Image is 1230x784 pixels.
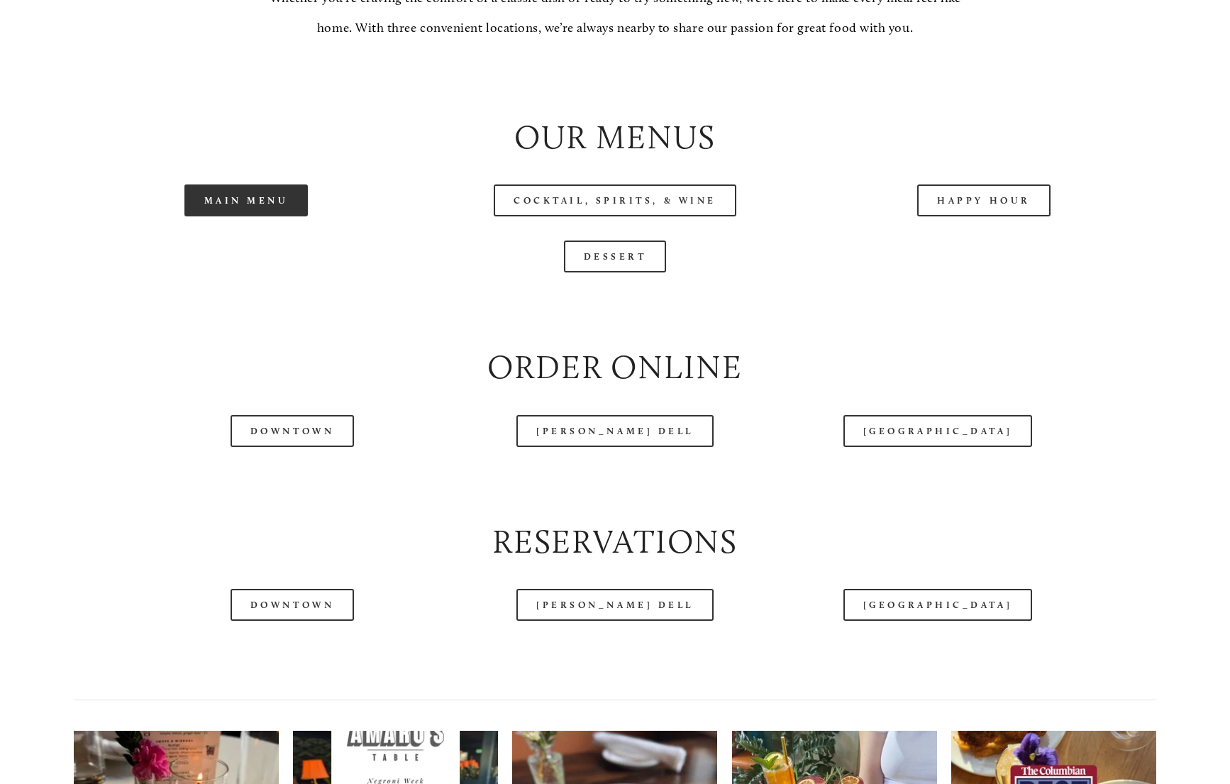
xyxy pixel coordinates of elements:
a: Cocktail, Spirits, & Wine [494,184,736,216]
h2: Our Menus [74,115,1156,160]
a: [PERSON_NAME] Dell [516,589,714,621]
a: Dessert [564,241,667,272]
a: Downtown [231,589,354,621]
a: [PERSON_NAME] Dell [516,415,714,447]
h2: Reservations [74,519,1156,565]
a: [GEOGRAPHIC_DATA] [843,415,1032,447]
a: Happy Hour [917,184,1051,216]
a: [GEOGRAPHIC_DATA] [843,589,1032,621]
a: Downtown [231,415,354,447]
h2: Order Online [74,345,1156,390]
a: Main Menu [184,184,309,216]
